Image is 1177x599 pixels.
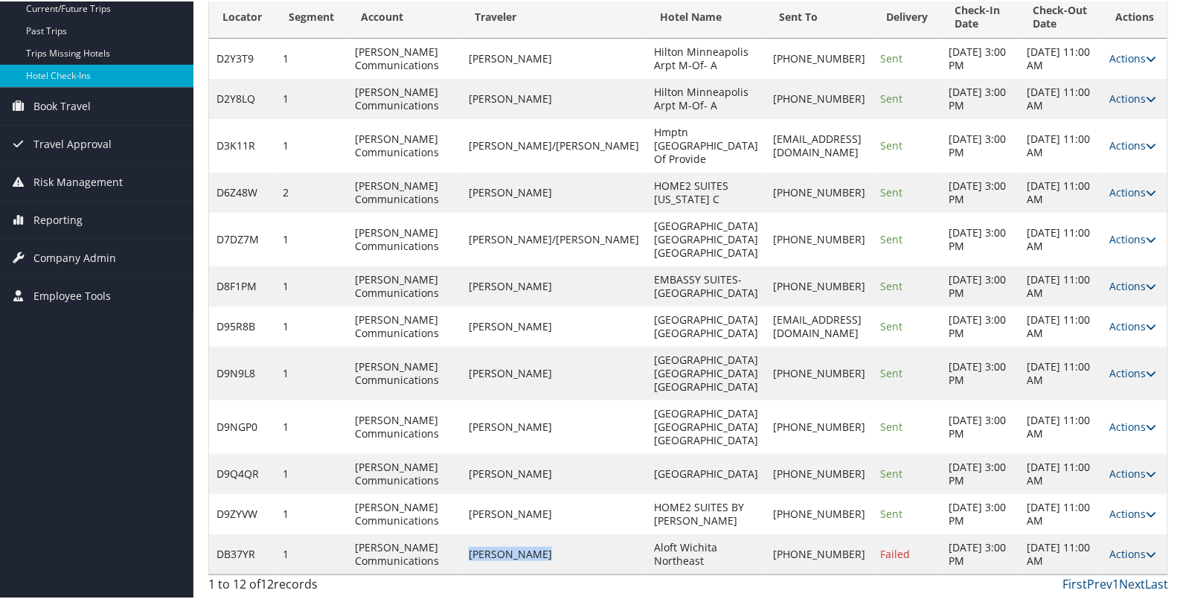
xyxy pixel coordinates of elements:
td: [DATE] 3:00 PM [941,345,1020,399]
span: Sent [880,465,902,479]
td: [GEOGRAPHIC_DATA] [GEOGRAPHIC_DATA] [GEOGRAPHIC_DATA] [647,345,766,399]
td: [PHONE_NUMBER] [766,345,873,399]
td: Hilton Minneapolis Arpt M-Of- A [647,77,766,118]
a: Actions [1109,318,1156,332]
td: [GEOGRAPHIC_DATA] [GEOGRAPHIC_DATA] [647,305,766,345]
td: [GEOGRAPHIC_DATA] [647,452,766,493]
td: [PERSON_NAME]/[PERSON_NAME] [461,118,647,171]
td: D9Q4QR [209,452,275,493]
td: [PERSON_NAME] Communications [347,37,461,77]
span: Sent [880,184,902,198]
a: Actions [1109,90,1156,104]
td: DB37YR [209,533,275,573]
td: [PERSON_NAME] [461,37,647,77]
span: Sent [880,505,902,519]
td: 1 [275,452,347,493]
td: [PHONE_NUMBER] [766,399,873,452]
td: [DATE] 3:00 PM [941,533,1020,573]
td: D2Y8LQ [209,77,275,118]
a: Last [1145,574,1168,591]
span: Book Travel [33,86,91,124]
td: [PHONE_NUMBER] [766,265,873,305]
td: [PERSON_NAME] Communications [347,118,461,171]
span: Sent [880,137,902,151]
a: 1 [1112,574,1119,591]
td: [DATE] 11:00 AM [1020,37,1103,77]
a: Actions [1109,545,1156,560]
td: Hilton Minneapolis Arpt M-Of- A [647,37,766,77]
td: 1 [275,77,347,118]
td: [DATE] 3:00 PM [941,493,1020,533]
span: Company Admin [33,238,116,275]
td: D3K11R [209,118,275,171]
td: D2Y3T9 [209,37,275,77]
a: Next [1119,574,1145,591]
td: D9NGP0 [209,399,275,452]
td: [PERSON_NAME] [461,345,647,399]
td: [PHONE_NUMBER] [766,37,873,77]
td: [DATE] 11:00 AM [1020,118,1103,171]
td: [PERSON_NAME] [461,171,647,211]
td: [PERSON_NAME] Communications [347,345,461,399]
td: [PHONE_NUMBER] [766,452,873,493]
span: Travel Approval [33,124,112,161]
span: Sent [880,278,902,292]
td: [DATE] 11:00 AM [1020,533,1103,573]
a: Prev [1087,574,1112,591]
a: Actions [1109,365,1156,379]
td: HOME2 SUITES BY [PERSON_NAME] [647,493,766,533]
a: Actions [1109,184,1156,198]
td: [DATE] 3:00 PM [941,305,1020,345]
span: Reporting [33,200,83,237]
td: [DATE] 3:00 PM [941,211,1020,265]
span: Employee Tools [33,276,111,313]
span: Sent [880,418,902,432]
td: [DATE] 3:00 PM [941,77,1020,118]
a: Actions [1109,505,1156,519]
td: 1 [275,211,347,265]
td: [DATE] 11:00 AM [1020,345,1103,399]
a: Actions [1109,231,1156,245]
a: Actions [1109,465,1156,479]
td: 1 [275,118,347,171]
span: Sent [880,365,902,379]
td: [PHONE_NUMBER] [766,211,873,265]
td: [DATE] 3:00 PM [941,399,1020,452]
td: D7DZ7M [209,211,275,265]
td: [DATE] 3:00 PM [941,171,1020,211]
td: [PERSON_NAME] [461,399,647,452]
td: D8F1PM [209,265,275,305]
td: [DATE] 11:00 AM [1020,305,1103,345]
span: Failed [880,545,910,560]
td: [PERSON_NAME] [461,77,647,118]
td: [GEOGRAPHIC_DATA] [GEOGRAPHIC_DATA] [GEOGRAPHIC_DATA] [647,211,766,265]
td: [PERSON_NAME] Communications [347,77,461,118]
td: [EMAIL_ADDRESS][DOMAIN_NAME] [766,305,873,345]
div: 1 to 12 of records [208,574,432,599]
td: [PERSON_NAME] Communications [347,399,461,452]
td: [DATE] 11:00 AM [1020,493,1103,533]
span: Sent [880,231,902,245]
td: D6Z48W [209,171,275,211]
td: [PERSON_NAME] Communications [347,493,461,533]
td: D9N9L8 [209,345,275,399]
td: 1 [275,493,347,533]
td: [DATE] 3:00 PM [941,452,1020,493]
td: HOME2 SUITES [US_STATE] C [647,171,766,211]
a: Actions [1109,50,1156,64]
a: First [1062,574,1087,591]
td: [DATE] 11:00 AM [1020,211,1103,265]
a: Actions [1109,418,1156,432]
td: [PERSON_NAME] Communications [347,305,461,345]
td: [PERSON_NAME] [461,305,647,345]
td: 1 [275,399,347,452]
td: 1 [275,265,347,305]
td: [PHONE_NUMBER] [766,77,873,118]
td: [PERSON_NAME] [461,493,647,533]
td: [GEOGRAPHIC_DATA] [GEOGRAPHIC_DATA] [GEOGRAPHIC_DATA] [647,399,766,452]
td: Aloft Wichita Northeast [647,533,766,573]
td: [PHONE_NUMBER] [766,171,873,211]
td: [DATE] 3:00 PM [941,37,1020,77]
td: [EMAIL_ADDRESS][DOMAIN_NAME] [766,118,873,171]
td: [DATE] 3:00 PM [941,265,1020,305]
